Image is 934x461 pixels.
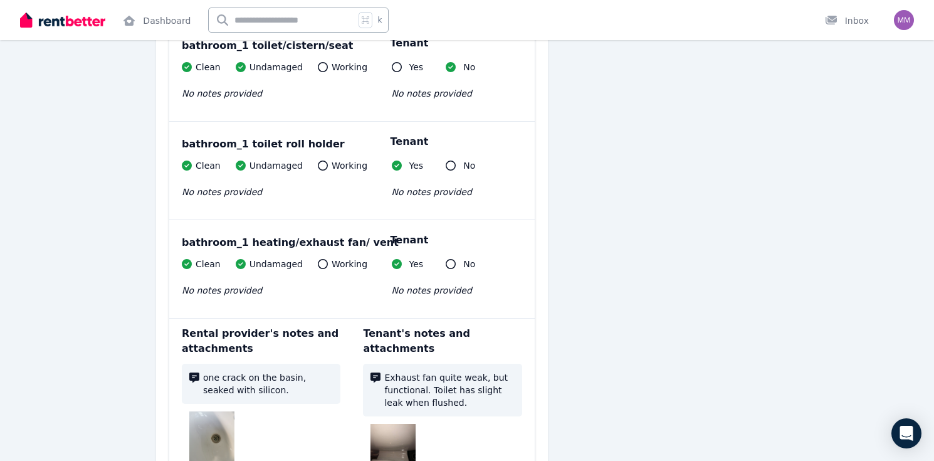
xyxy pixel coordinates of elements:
[182,38,522,53] div: bathroom_1 toilet/cistern/seat
[332,258,367,270] span: Working
[825,14,869,27] div: Inbox
[196,258,221,270] span: Clean
[409,61,424,73] span: Yes
[463,61,475,73] span: No
[392,285,472,295] span: No notes provided
[894,10,914,30] img: Mali Monahan
[182,235,522,250] div: bathroom_1 heating/exhaust fan/ vent
[384,371,514,409] span: Exhaust fan quite weak, but functional. Toilet has slight leak when flushed.
[891,418,921,448] div: Open Intercom Messenger
[20,11,105,29] img: RentBetter
[249,159,303,172] span: Undamaged
[391,134,429,149] p: Tenant
[463,258,475,270] span: No
[182,187,262,197] span: No notes provided
[391,233,429,248] p: Tenant
[182,285,262,295] span: No notes provided
[363,326,522,356] p: Tenant's notes and attachments
[391,36,429,51] p: Tenant
[392,88,472,98] span: No notes provided
[332,159,367,172] span: Working
[409,258,424,270] span: Yes
[182,326,340,356] p: Rental provider's notes and attachments
[182,88,262,98] span: No notes provided
[182,137,522,152] div: bathroom_1 toilet roll holder
[196,159,221,172] span: Clean
[463,159,475,172] span: No
[249,61,303,73] span: Undamaged
[249,258,303,270] span: Undamaged
[392,187,472,197] span: No notes provided
[409,159,424,172] span: Yes
[203,371,333,396] span: one crack on the basin, seaked with silicon.
[196,61,221,73] span: Clean
[377,15,382,25] span: k
[332,61,367,73] span: Working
